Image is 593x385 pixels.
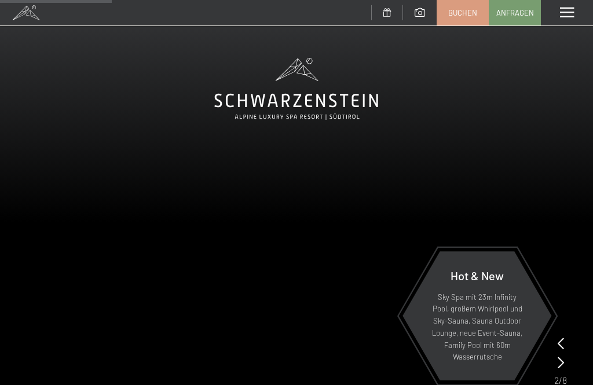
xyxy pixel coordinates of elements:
p: Sky Spa mit 23m Infinity Pool, großem Whirlpool und Sky-Sauna, Sauna Outdoor Lounge, neue Event-S... [431,291,524,364]
span: Buchen [448,8,477,18]
span: Hot & New [451,269,504,283]
a: Anfragen [489,1,540,25]
span: Anfragen [496,8,534,18]
a: Buchen [437,1,488,25]
a: Hot & New Sky Spa mit 23m Infinity Pool, großem Whirlpool und Sky-Sauna, Sauna Outdoor Lounge, ne... [402,251,552,381]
